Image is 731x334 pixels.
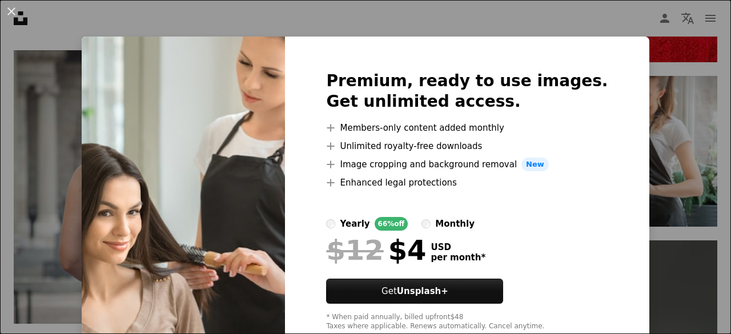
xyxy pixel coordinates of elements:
[326,158,608,171] li: Image cropping and background removal
[326,71,608,112] h2: Premium, ready to use images. Get unlimited access.
[340,217,369,231] div: yearly
[435,217,475,231] div: monthly
[326,219,335,228] input: yearly66%off
[326,235,426,265] div: $4
[326,279,503,304] button: GetUnsplash+
[326,176,608,190] li: Enhanced legal protections
[421,219,431,228] input: monthly
[326,139,608,153] li: Unlimited royalty-free downloads
[521,158,549,171] span: New
[431,252,485,263] span: per month *
[397,286,448,296] strong: Unsplash+
[431,242,485,252] span: USD
[326,235,383,265] span: $12
[326,313,608,331] div: * When paid annually, billed upfront $48 Taxes where applicable. Renews automatically. Cancel any...
[326,121,608,135] li: Members-only content added monthly
[375,217,408,231] div: 66% off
